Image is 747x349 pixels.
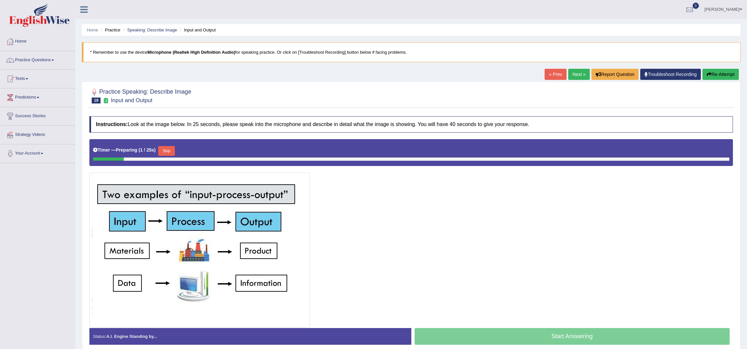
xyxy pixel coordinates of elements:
strong: A.I. Engine Standing by... [106,334,157,339]
a: Speaking: Describe Image [127,28,177,32]
a: Practice Questions [0,51,75,67]
h4: Look at the image below. In 25 seconds, please speak into the microphone and describe in detail w... [89,116,733,133]
div: Status: [89,328,411,345]
blockquote: * Remember to use the device for speaking practice. Or click on [Troubleshoot Recording] button b... [82,42,740,62]
a: Troubleshoot Recording [640,69,701,80]
a: Your Account [0,144,75,161]
b: ( [139,147,140,153]
a: Tests [0,70,75,86]
a: Strategy Videos [0,126,75,142]
h5: Timer — [93,148,156,153]
a: Next » [568,69,590,80]
b: Instructions: [96,121,128,127]
a: « Prev [545,69,566,80]
button: Report Question [591,69,639,80]
a: Predictions [0,88,75,105]
button: Re-Attempt [702,69,739,80]
a: Success Stories [0,107,75,123]
b: Microphone (Realtek High Definition Audio) [147,50,235,55]
small: Input and Output [111,97,153,103]
b: ) [154,147,156,153]
a: Home [0,32,75,49]
span: 19 [92,98,101,103]
span: 0 [693,3,699,9]
small: Exam occurring question [102,98,109,104]
a: Home [87,28,98,32]
b: Preparing [116,147,137,153]
li: Input and Output [178,27,215,33]
b: 1 / 25s [140,147,154,153]
li: Practice [99,27,120,33]
button: Skip [158,146,175,156]
h2: Practice Speaking: Describe Image [89,87,191,103]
